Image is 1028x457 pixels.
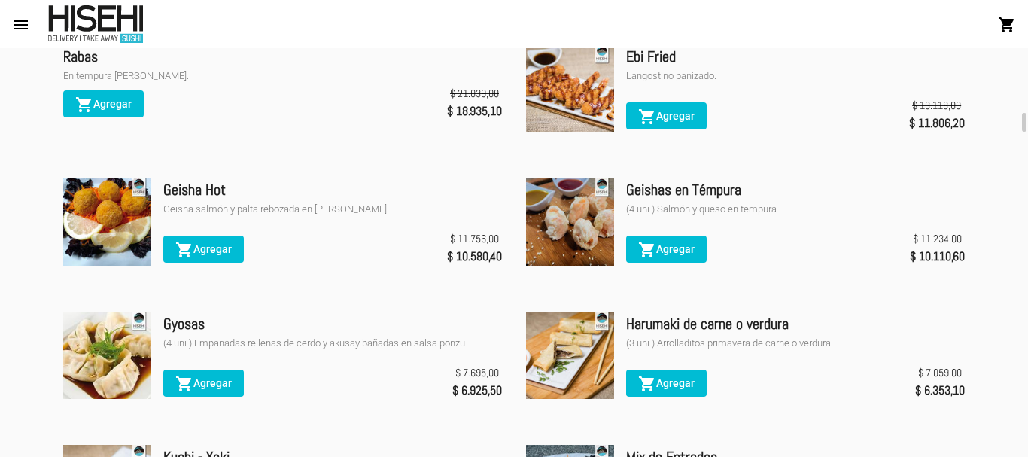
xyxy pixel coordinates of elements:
[63,312,151,400] img: f4c98318-a568-44ac-8446-1d8f3c4c9956.jpg
[638,241,656,259] mat-icon: shopping_cart
[910,246,965,267] span: $ 10.110,60
[638,108,656,126] mat-icon: shopping_cart
[913,231,962,246] span: $ 11.234,00
[163,312,502,336] div: Gyosas
[626,202,965,217] div: (4 uni.) Salmón y queso en tempura.
[175,377,232,389] span: Agregar
[175,243,232,255] span: Agregar
[447,101,502,122] span: $ 18.935,10
[163,202,502,217] div: Geisha salmón y palta rebozada en [PERSON_NAME].
[163,370,244,397] button: Agregar
[452,380,502,401] span: $ 6.925,50
[63,69,502,84] div: En tempura [PERSON_NAME].
[163,178,502,202] div: Geisha Hot
[75,98,132,110] span: Agregar
[912,98,961,113] span: $ 13.118,00
[626,236,707,263] button: Agregar
[450,86,499,101] span: $ 21.039,00
[526,178,614,266] img: 44ecd3bb-ae64-4113-ab37-ec1ee98a5b37.jpg
[447,246,502,267] span: $ 10.580,40
[626,69,965,84] div: Langostino panizado.
[915,380,965,401] span: $ 6.353,10
[638,377,695,389] span: Agregar
[638,243,695,255] span: Agregar
[75,96,93,114] mat-icon: shopping_cart
[175,375,193,393] mat-icon: shopping_cart
[526,312,614,400] img: c7714cbc-9e01-4ac3-9d7b-c083ef2cfd1f.jpg
[626,370,707,397] button: Agregar
[63,90,144,117] button: Agregar
[163,236,244,263] button: Agregar
[638,110,695,122] span: Agregar
[998,16,1016,34] mat-icon: shopping_cart
[909,113,965,134] span: $ 11.806,20
[163,336,502,351] div: (4 uni.) Empanadas rellenas de cerdo y akusay bañadas en salsa ponzu.
[638,375,656,393] mat-icon: shopping_cart
[450,231,499,246] span: $ 11.756,00
[626,44,965,69] div: Ebi Fried
[455,365,499,380] span: $ 7.695,00
[175,241,193,259] mat-icon: shopping_cart
[626,102,707,129] button: Agregar
[626,336,965,351] div: (3 uni.) Arrolladitos primavera de carne o verdura.
[626,312,965,336] div: Harumaki de carne o verdura
[12,16,30,34] mat-icon: menu
[526,44,614,133] img: 51fe1c83-92e2-4e30-89cb-b0abe8304267.jpg
[626,178,965,202] div: Geishas en Témpura
[63,178,151,266] img: e95693b5-5924-44d9-9691-fcef2112a40a.jpg
[918,365,962,380] span: $ 7.059,00
[63,44,502,69] div: Rabas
